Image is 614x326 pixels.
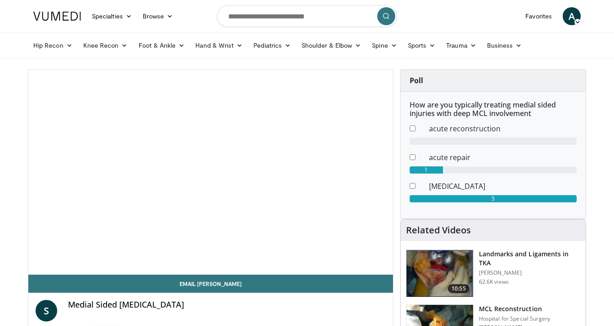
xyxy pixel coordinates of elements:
h3: Landmarks and Ligaments in TKA [479,250,580,268]
div: 5 [410,195,577,202]
a: Email [PERSON_NAME] [28,275,393,293]
a: Hip Recon [28,36,78,54]
a: Foot & Ankle [133,36,190,54]
input: Search topics, interventions [217,5,397,27]
img: 88434a0e-b753-4bdd-ac08-0695542386d5.150x105_q85_crop-smart_upscale.jpg [406,250,473,297]
h4: Related Videos [406,225,471,236]
h6: How are you typically treating medial sided injuries with deep MCL involvement [410,101,577,118]
a: Hand & Wrist [190,36,248,54]
a: Shoulder & Elbow [296,36,366,54]
a: Knee Recon [78,36,133,54]
dd: acute repair [422,152,583,163]
p: [PERSON_NAME] [479,269,580,277]
h4: Medial Sided [MEDICAL_DATA] [68,300,386,310]
video-js: Video Player [28,70,393,275]
a: S [36,300,57,322]
a: Spine [366,36,402,54]
div: 1 [410,166,443,174]
a: Pediatrics [248,36,296,54]
a: Browse [137,7,179,25]
h3: MCL Reconstruction [479,304,550,313]
a: Specialties [86,7,137,25]
span: 10:55 [448,284,470,293]
a: Favorites [520,7,557,25]
p: 62.6K views [479,278,509,286]
a: 10:55 Landmarks and Ligaments in TKA [PERSON_NAME] 62.6K views [406,250,580,297]
dd: [MEDICAL_DATA] [422,181,583,192]
dd: acute reconstruction [422,123,583,134]
a: Trauma [441,36,482,54]
img: VuMedi Logo [33,12,81,21]
a: Sports [402,36,441,54]
a: A [563,7,581,25]
a: Business [482,36,528,54]
strong: Poll [410,76,423,85]
p: Hospital for Special Surgery [479,315,550,322]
